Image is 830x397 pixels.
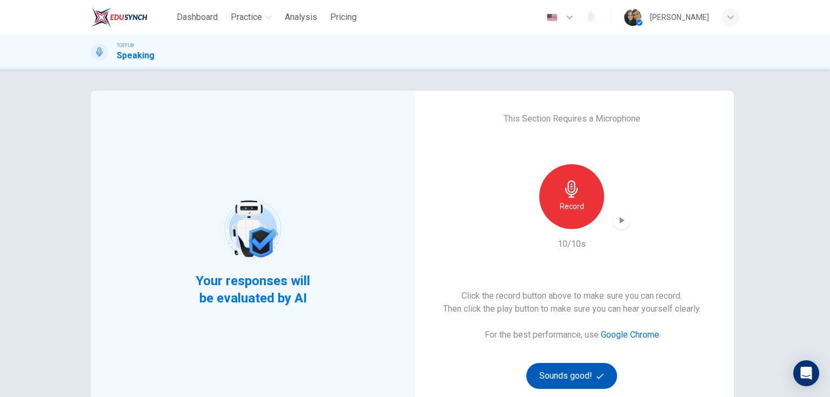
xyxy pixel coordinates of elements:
span: Dashboard [177,11,218,24]
h6: 10/10s [558,238,586,251]
img: EduSynch logo [91,6,148,28]
div: [PERSON_NAME] [650,11,709,24]
img: robot icon [218,194,287,263]
button: Pricing [326,8,361,27]
img: Profile picture [624,9,641,26]
span: Analysis [285,11,317,24]
span: Pricing [330,11,357,24]
span: Your responses will be evaluated by AI [188,272,319,307]
span: Practice [231,11,262,24]
button: Practice [226,8,276,27]
h1: Speaking [117,49,155,62]
h6: Record [560,200,584,213]
button: Dashboard [172,8,222,27]
button: Analysis [280,8,322,27]
h6: This Section Requires a Microphone [504,112,640,125]
button: Sounds good! [526,363,617,389]
img: en [545,14,559,22]
button: Record [539,164,604,229]
div: Open Intercom Messenger [793,360,819,386]
span: TOEFL® [117,42,134,49]
a: EduSynch logo [91,6,172,28]
a: Google Chrome [601,329,659,340]
h6: For the best performance, use [485,328,659,341]
h6: Click the record button above to make sure you can record. Then click the play button to make sur... [443,290,701,315]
